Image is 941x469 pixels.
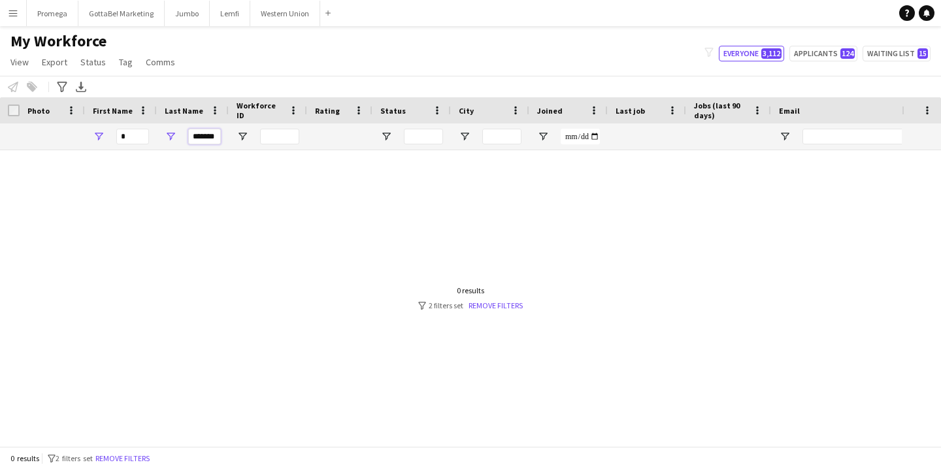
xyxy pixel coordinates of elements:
button: Applicants124 [789,46,857,61]
span: Rating [315,106,340,116]
button: Lemfi [210,1,250,26]
button: Jumbo [165,1,210,26]
span: 2 filters set [56,453,93,463]
span: City [459,106,474,116]
a: Comms [140,54,180,71]
span: Workforce ID [237,101,284,120]
input: First Name Filter Input [116,129,149,144]
span: Export [42,56,67,68]
span: Jobs (last 90 days) [694,101,748,120]
input: City Filter Input [482,129,521,144]
div: 0 results [418,285,523,295]
a: Tag [114,54,138,71]
span: Comms [146,56,175,68]
span: Last job [616,106,645,116]
app-action-btn: Advanced filters [54,79,70,95]
span: Photo [27,106,50,116]
input: Workforce ID Filter Input [260,129,299,144]
span: Status [80,56,106,68]
input: Joined Filter Input [561,129,600,144]
button: Everyone3,112 [719,46,784,61]
input: Status Filter Input [404,129,443,144]
span: Status [380,106,406,116]
span: Joined [537,106,563,116]
input: Column with Header Selection [8,105,20,116]
button: Open Filter Menu [380,131,392,142]
app-action-btn: Export XLSX [73,79,89,95]
span: Tag [119,56,133,68]
button: Open Filter Menu [93,131,105,142]
button: Open Filter Menu [459,131,470,142]
span: 124 [840,48,855,59]
span: First Name [93,106,133,116]
button: Western Union [250,1,320,26]
input: Last Name Filter Input [188,129,221,144]
a: View [5,54,34,71]
button: Remove filters [93,451,152,466]
button: Open Filter Menu [165,131,176,142]
button: Promega [27,1,78,26]
span: Last Name [165,106,203,116]
button: Open Filter Menu [779,131,791,142]
button: GottaBe! Marketing [78,1,165,26]
span: Email [779,106,800,116]
a: Remove filters [469,300,523,310]
span: View [10,56,29,68]
span: 15 [917,48,928,59]
a: Export [37,54,73,71]
a: Status [75,54,111,71]
button: Open Filter Menu [537,131,549,142]
span: 3,112 [761,48,782,59]
div: 2 filters set [418,300,523,310]
button: Open Filter Menu [237,131,248,142]
span: My Workforce [10,31,107,51]
button: Waiting list15 [863,46,931,61]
